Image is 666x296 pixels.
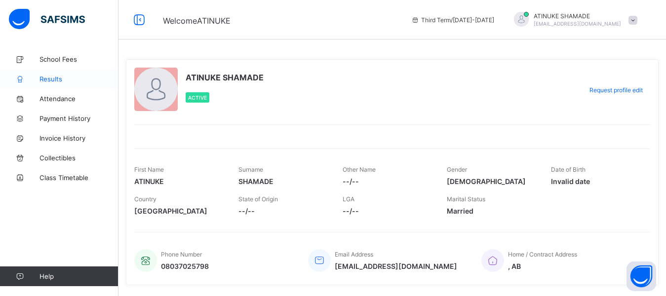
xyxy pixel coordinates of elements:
span: Other Name [343,166,376,173]
span: Request profile edit [589,86,643,94]
div: ATINUKESHAMADE [504,12,642,28]
span: Email Address [335,251,373,258]
span: --/-- [343,177,432,185]
span: --/-- [238,207,328,215]
span: LGA [343,195,354,203]
span: Welcome ATINUKE [163,16,231,26]
span: First Name [134,166,164,173]
span: ATINUKE [134,177,224,185]
span: Results [39,75,118,83]
span: ATINUKE SHAMADE [534,12,621,20]
span: , AB [508,262,577,270]
span: ATINUKE SHAMADE [186,73,264,82]
span: Help [39,272,118,280]
span: [EMAIL_ADDRESS][DOMAIN_NAME] [534,21,621,27]
img: safsims [9,9,85,30]
span: Attendance [39,95,118,103]
span: Active [188,95,207,101]
span: Surname [238,166,263,173]
span: Country [134,195,157,203]
span: Invoice History [39,134,118,142]
button: Open asap [627,261,656,291]
span: [DEMOGRAPHIC_DATA] [447,177,536,185]
span: 08037025798 [161,262,209,270]
span: SHAMADE [238,177,328,185]
span: [GEOGRAPHIC_DATA] [134,207,224,215]
span: Marital Status [447,195,485,203]
span: Class Timetable [39,174,118,182]
span: Phone Number [161,251,202,258]
span: [EMAIL_ADDRESS][DOMAIN_NAME] [335,262,457,270]
span: Date of Birth [551,166,586,173]
span: Payment History [39,114,118,122]
span: session/term information [411,16,494,24]
span: Collectibles [39,154,118,162]
span: School Fees [39,55,118,63]
span: State of Origin [238,195,278,203]
span: Married [447,207,536,215]
span: Home / Contract Address [508,251,577,258]
span: --/-- [343,207,432,215]
span: Invalid date [551,177,640,185]
span: Gender [447,166,467,173]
